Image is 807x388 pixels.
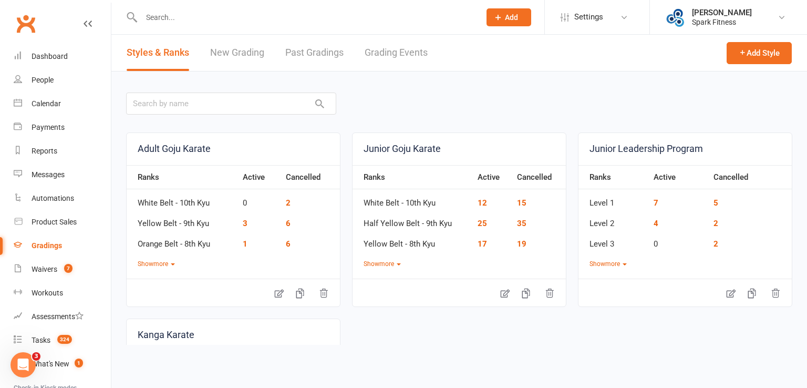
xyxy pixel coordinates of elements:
div: Spark Fitness [692,17,752,27]
td: Level 1 [578,189,648,210]
div: Product Sales [32,218,77,226]
a: 17 [478,239,487,249]
a: 2 [713,219,718,228]
a: Past Gradings [285,35,344,71]
a: Junior Leadership Program [578,133,792,165]
div: Tasks [32,336,50,344]
a: Dashboard [14,45,111,68]
th: Active [472,165,511,189]
a: Waivers 7 [14,258,111,281]
div: What's New [32,360,69,368]
a: 35 [517,219,526,228]
div: Assessments [32,312,84,321]
th: Cancelled [281,165,340,189]
a: Workouts [14,281,111,305]
td: 0 [648,230,708,251]
a: Kanga Karate [127,319,340,351]
a: New Grading [210,35,264,71]
a: 6 [286,219,291,228]
td: Half Yellow Belt - 9th Kyu [353,210,472,230]
div: [PERSON_NAME] [692,8,752,17]
td: 0 [237,189,281,210]
a: Grading Events [365,35,428,71]
td: Yellow Belt - 8th Kyu [353,230,472,251]
a: 2 [286,198,291,208]
td: Level 3 [578,230,648,251]
a: 6 [286,239,291,249]
th: Ranks [127,165,237,189]
a: Reports [14,139,111,163]
th: Ranks [578,165,648,189]
a: 15 [517,198,526,208]
th: Active [648,165,708,189]
a: Clubworx [13,11,39,37]
button: Add Style [727,42,792,64]
th: Cancelled [512,165,566,189]
div: Messages [32,170,65,179]
a: 3 [243,219,247,228]
span: 324 [57,335,72,344]
a: 12 [478,198,487,208]
td: Level 2 [578,210,648,230]
div: People [32,76,54,84]
a: Product Sales [14,210,111,234]
div: Automations [32,194,74,202]
div: Calendar [32,99,61,108]
div: Gradings [32,241,62,250]
button: Add [487,8,531,26]
a: What's New1 [14,352,111,376]
td: Yellow Belt - 9th Kyu [127,210,237,230]
input: Search by name [126,93,336,115]
a: 4 [654,219,658,228]
a: Calendar [14,92,111,116]
th: Active [237,165,281,189]
a: Adult Goju Karate [127,133,340,165]
iframe: Intercom live chat [11,352,36,377]
td: White Belt - 10th Kyu [127,189,237,210]
a: Assessments [14,305,111,329]
span: 7 [64,264,73,273]
a: People [14,68,111,92]
a: 1 [243,239,247,249]
button: Showmore [589,259,627,269]
span: 3 [32,352,40,361]
div: Payments [32,123,65,131]
a: 2 [713,239,718,249]
div: Dashboard [32,52,68,60]
a: 25 [478,219,487,228]
input: Search... [138,10,473,25]
img: thumb_image1643853315.png [666,7,687,28]
div: Reports [32,147,57,155]
a: Payments [14,116,111,139]
span: 1 [75,359,83,367]
th: Cancelled [708,165,792,189]
a: Automations [14,187,111,210]
a: Messages [14,163,111,187]
button: Showmore [138,259,175,269]
td: Orange Belt - 8th Kyu [127,230,237,251]
span: Add [505,13,518,22]
button: Showmore [364,259,401,269]
div: Waivers [32,265,57,273]
div: Workouts [32,289,63,297]
a: Tasks 324 [14,329,111,352]
a: 7 [654,198,658,208]
th: Ranks [353,165,472,189]
a: 19 [517,239,526,249]
a: Gradings [14,234,111,258]
a: Junior Goju Karate [353,133,566,165]
span: Settings [574,5,603,29]
td: White Belt - 10th Kyu [353,189,472,210]
a: 5 [713,198,718,208]
a: Styles & Ranks [127,35,189,71]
